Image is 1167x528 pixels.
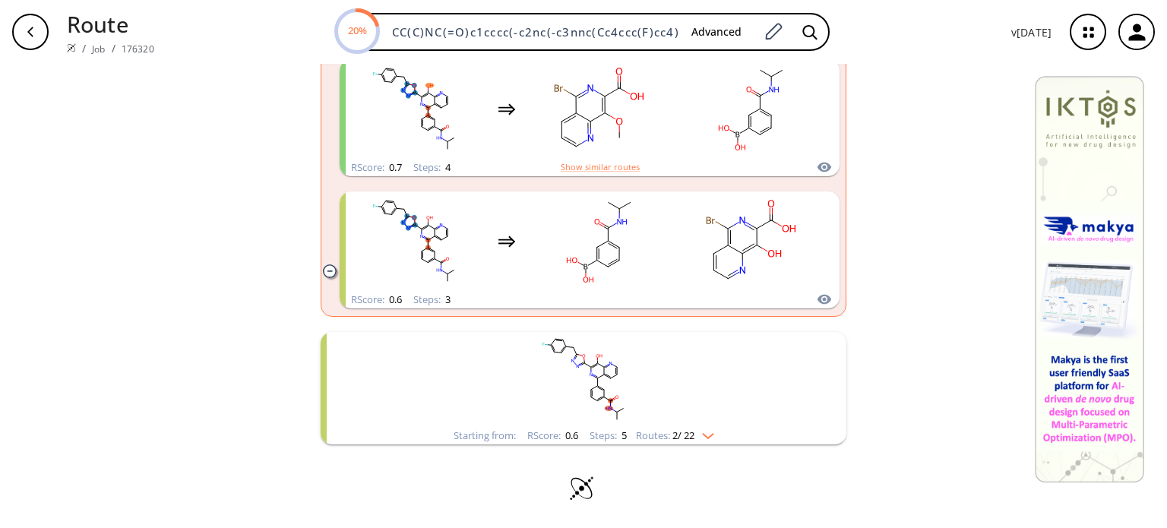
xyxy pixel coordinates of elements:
div: Routes: [636,431,714,441]
svg: CC(C)NC(=O)c1cccc(-c2nc(-c3nnc(Cc4ccc(F)cc4)o3)c(O)c3ncccc23)c1 [386,332,781,427]
svg: NNC(=O)Cc1ccc(F)cc1 [835,194,972,289]
svg: CC(C)NC(=O)c1cccc(-c2nc(-c3nnc(Cc4ccc(F)cc4)o3)c(O)c3ncccc23)c1 [346,194,482,289]
span: 0.6 [563,428,578,442]
svg: COc1c(C(=O)O)nc(Br)c2cccnc12 [531,62,668,157]
img: Spaya logo [67,43,76,52]
div: Starting from: [454,431,516,441]
svg: NNC(=O)Cc1ccc(F)cc1 [835,62,972,157]
input: Enter SMILES [383,24,679,40]
p: v [DATE] [1011,24,1052,40]
p: Route [67,8,154,40]
svg: O=C(O)c1nc(Br)c2cccnc2c1O [683,194,820,289]
button: Advanced [679,18,754,46]
span: 5 [619,428,627,442]
div: RScore : [351,163,402,172]
span: 2 / 22 [672,431,694,441]
img: Banner [1035,76,1144,482]
text: 20% [347,24,366,37]
div: Steps : [590,431,627,441]
svg: CC(C)NC(=O)c1cccc(-c2nc(-c3nnc(Cc4ccc(F)cc4)o3)c(O)c3ncccc23)c1 [346,62,482,157]
div: RScore : [527,431,578,441]
svg: CC(C)NC(=O)c1cccc(B(O)O)c1 [683,62,820,157]
li: / [82,40,86,56]
span: 0.6 [387,292,402,306]
div: Steps : [413,295,451,305]
svg: CC(C)NC(=O)c1cccc(B(O)O)c1 [531,194,668,289]
a: Job [92,43,105,55]
div: RScore : [351,295,402,305]
div: Steps : [413,163,451,172]
a: 176320 [122,43,154,55]
span: 4 [443,160,451,174]
li: / [112,40,115,56]
img: Down [694,427,714,439]
button: Show similar routes [561,160,640,174]
span: 0.7 [387,160,402,174]
span: 3 [443,292,451,306]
